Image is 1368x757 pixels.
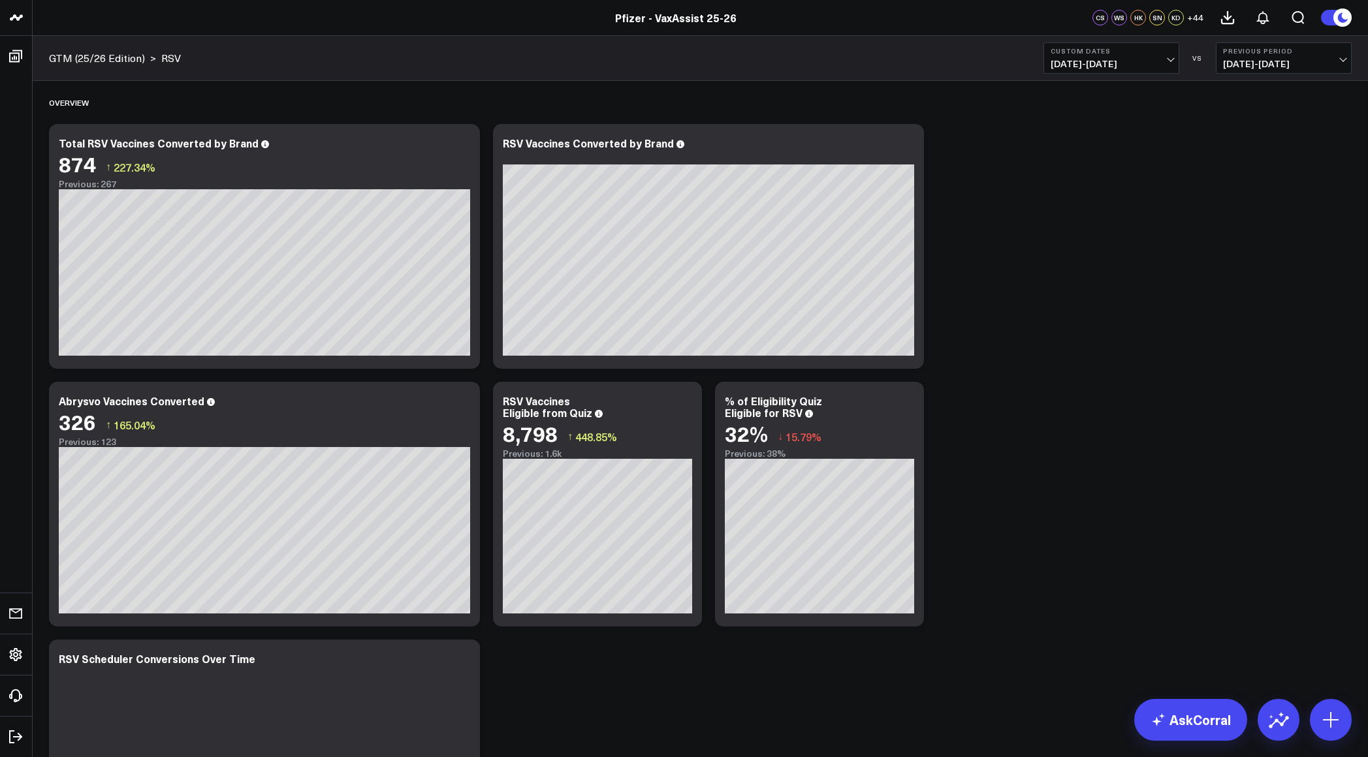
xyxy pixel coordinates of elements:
[1149,10,1165,25] div: SN
[1051,59,1172,69] span: [DATE] - [DATE]
[59,651,255,666] div: RSV Scheduler Conversions Over Time
[725,422,768,445] div: 32%
[1168,10,1184,25] div: KD
[1223,59,1344,69] span: [DATE] - [DATE]
[786,429,821,444] span: 15.79%
[778,428,783,445] span: ↓
[114,160,155,174] span: 227.34%
[615,10,737,25] a: Pfizer - VaxAssist 25-26
[1223,47,1344,55] b: Previous Period
[59,394,204,408] div: Abrysvo Vaccines Converted
[1186,54,1209,62] div: VS
[1134,699,1247,741] a: AskCorral
[49,51,145,65] a: GTM (25/26 Edition)
[725,394,822,420] div: % of Eligibility Quiz Eligible for RSV
[503,448,692,459] div: Previous: 1.6k
[575,429,617,444] span: 448.85%
[1130,10,1146,25] div: HK
[1216,42,1352,74] button: Previous Period[DATE]-[DATE]
[49,51,156,65] div: >
[503,422,558,445] div: 8,798
[106,159,111,176] span: ↑
[59,437,470,447] div: Previous: 123
[59,410,96,433] div: 326
[114,418,155,432] span: 165.04%
[1043,42,1179,74] button: Custom Dates[DATE]-[DATE]
[1111,10,1127,25] div: WS
[106,416,111,433] span: ↑
[725,448,914,459] div: Previous: 38%
[161,51,181,65] a: RSV
[59,179,470,189] div: Previous: 267
[1187,13,1203,22] span: + 44
[1051,47,1172,55] b: Custom Dates
[503,136,674,150] div: RSV Vaccines Converted by Brand
[1092,10,1108,25] div: CS
[59,152,96,176] div: 874
[567,428,573,445] span: ↑
[49,87,89,117] div: Overview
[503,394,592,420] div: RSV Vaccines Eligible from Quiz
[1187,10,1203,25] button: +44
[59,136,259,150] div: Total RSV Vaccines Converted by Brand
